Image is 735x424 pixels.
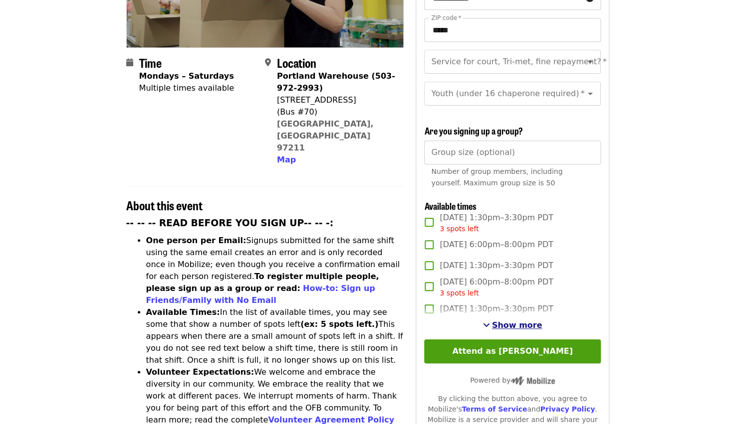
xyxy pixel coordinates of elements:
[492,320,542,330] span: Show more
[265,58,271,67] i: map-marker-alt icon
[277,119,374,152] a: [GEOGRAPHIC_DATA], [GEOGRAPHIC_DATA] 97211
[440,212,553,234] span: [DATE] 1:30pm–3:30pm PDT
[424,124,522,137] span: Are you signing up a group?
[583,87,597,101] button: Open
[440,289,479,297] span: 3 spots left
[146,272,379,293] strong: To register multiple people, please sign up as a group or read:
[440,276,553,298] span: [DATE] 6:00pm–8:00pm PDT
[540,405,595,413] a: Privacy Policy
[483,319,542,331] button: See more timeslots
[146,306,404,366] li: In the list of available times, you may see some that show a number of spots left This appears wh...
[126,58,133,67] i: calendar icon
[277,71,395,93] strong: Portland Warehouse (503-972-2993)
[510,376,555,385] img: Powered by Mobilize
[139,71,234,81] strong: Mondays – Saturdays
[462,405,527,413] a: Terms of Service
[126,196,203,214] span: About this event
[470,376,555,384] span: Powered by
[440,239,553,251] span: [DATE] 6:00pm–8:00pm PDT
[277,106,396,118] div: (Bus #70)
[146,283,375,305] a: How-to: Sign up Friends/Family with No Email
[583,55,597,69] button: Open
[424,141,600,164] input: [object Object]
[440,303,553,315] span: [DATE] 1:30pm–3:30pm PDT
[126,218,334,228] strong: -- -- -- READ BEFORE YOU SIGN UP-- -- -:
[424,339,600,363] button: Attend as [PERSON_NAME]
[277,94,396,106] div: [STREET_ADDRESS]
[431,167,562,187] span: Number of group members, including yourself. Maximum group size is 50
[146,236,246,245] strong: One person per Email:
[277,54,316,71] span: Location
[139,82,234,94] div: Multiple times available
[146,307,220,317] strong: Available Times:
[431,15,461,21] label: ZIP code
[424,18,600,42] input: ZIP code
[440,225,479,233] span: 3 spots left
[146,367,254,377] strong: Volunteer Expectations:
[300,319,378,329] strong: (ex: 5 spots left.)
[146,235,404,306] li: Signups submitted for the same shift using the same email creates an error and is only recorded o...
[440,260,553,272] span: [DATE] 1:30pm–3:30pm PDT
[277,154,296,166] button: Map
[424,199,476,212] span: Available times
[277,155,296,164] span: Map
[139,54,162,71] span: Time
